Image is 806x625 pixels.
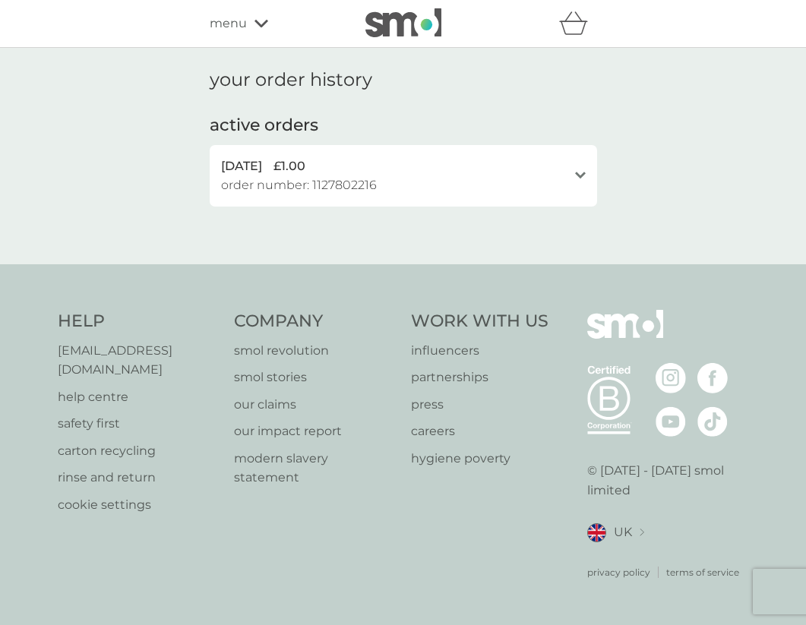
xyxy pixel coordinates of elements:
[234,395,396,415] a: our claims
[697,363,728,393] img: visit the smol Facebook page
[559,8,597,39] div: basket
[411,449,548,469] a: hygiene poverty
[58,468,220,488] a: rinse and return
[58,387,220,407] a: help centre
[273,156,305,176] span: £1.00
[587,565,650,579] a: privacy policy
[587,310,663,361] img: smol
[234,449,396,488] a: modern slavery statement
[656,406,686,437] img: visit the smol Youtube page
[587,461,749,500] p: © [DATE] - [DATE] smol limited
[58,341,220,380] a: [EMAIL_ADDRESS][DOMAIN_NAME]
[234,421,396,441] a: our impact report
[614,522,632,542] span: UK
[221,175,377,195] span: order number: 1127802216
[58,310,220,333] h4: Help
[210,114,318,137] h2: active orders
[411,310,548,333] h4: Work With Us
[210,14,247,33] span: menu
[234,368,396,387] a: smol stories
[587,523,606,542] img: UK flag
[656,363,686,393] img: visit the smol Instagram page
[411,368,548,387] a: partnerships
[666,565,739,579] a: terms of service
[234,310,396,333] h4: Company
[640,529,644,537] img: select a new location
[365,8,441,37] img: smol
[411,395,548,415] a: press
[58,495,220,515] a: cookie settings
[234,341,396,361] a: smol revolution
[210,69,372,91] h1: your order history
[411,421,548,441] a: careers
[221,156,262,176] span: [DATE]
[58,414,220,434] a: safety first
[411,341,548,361] a: influencers
[697,406,728,437] img: visit the smol Tiktok page
[58,441,220,461] a: carton recycling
